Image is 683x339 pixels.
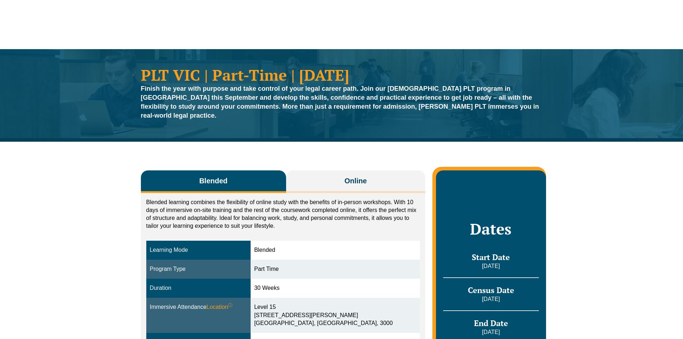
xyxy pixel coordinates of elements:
div: Duration [150,284,247,292]
sup: ⓘ [228,303,232,308]
div: Blended [254,246,416,254]
div: Part Time [254,265,416,273]
span: Start Date [472,252,510,262]
p: [DATE] [443,262,539,270]
span: Blended [199,176,228,186]
div: Learning Mode [150,246,247,254]
div: Immersive Attendance [150,303,247,311]
h2: Dates [443,220,539,238]
span: Census Date [468,285,514,295]
h1: PLT VIC | Part-Time | [DATE] [141,67,542,83]
span: Online [345,176,367,186]
strong: Finish the year with purpose and take control of your legal career path. Join our [DEMOGRAPHIC_DA... [141,85,539,119]
p: [DATE] [443,295,539,303]
div: 30 Weeks [254,284,416,292]
div: Level 15 [STREET_ADDRESS][PERSON_NAME] [GEOGRAPHIC_DATA], [GEOGRAPHIC_DATA], 3000 [254,303,416,328]
p: Blended learning combines the flexibility of online study with the benefits of in-person workshop... [146,198,420,230]
span: End Date [474,318,508,328]
span: Location [207,303,233,311]
div: Program Type [150,265,247,273]
p: [DATE] [443,328,539,336]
